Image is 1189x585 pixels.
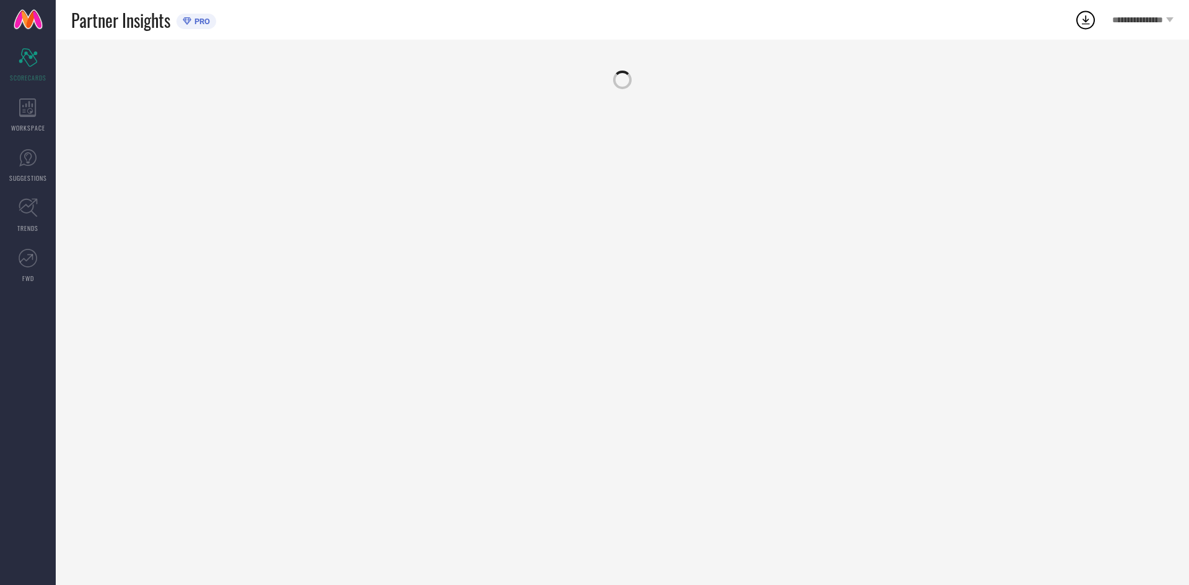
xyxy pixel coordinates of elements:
span: SUGGESTIONS [9,173,47,183]
span: PRO [191,17,210,26]
div: Open download list [1074,9,1097,31]
span: WORKSPACE [11,123,45,132]
span: FWD [22,274,34,283]
span: Partner Insights [71,7,170,33]
span: TRENDS [17,223,38,233]
span: SCORECARDS [10,73,46,82]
